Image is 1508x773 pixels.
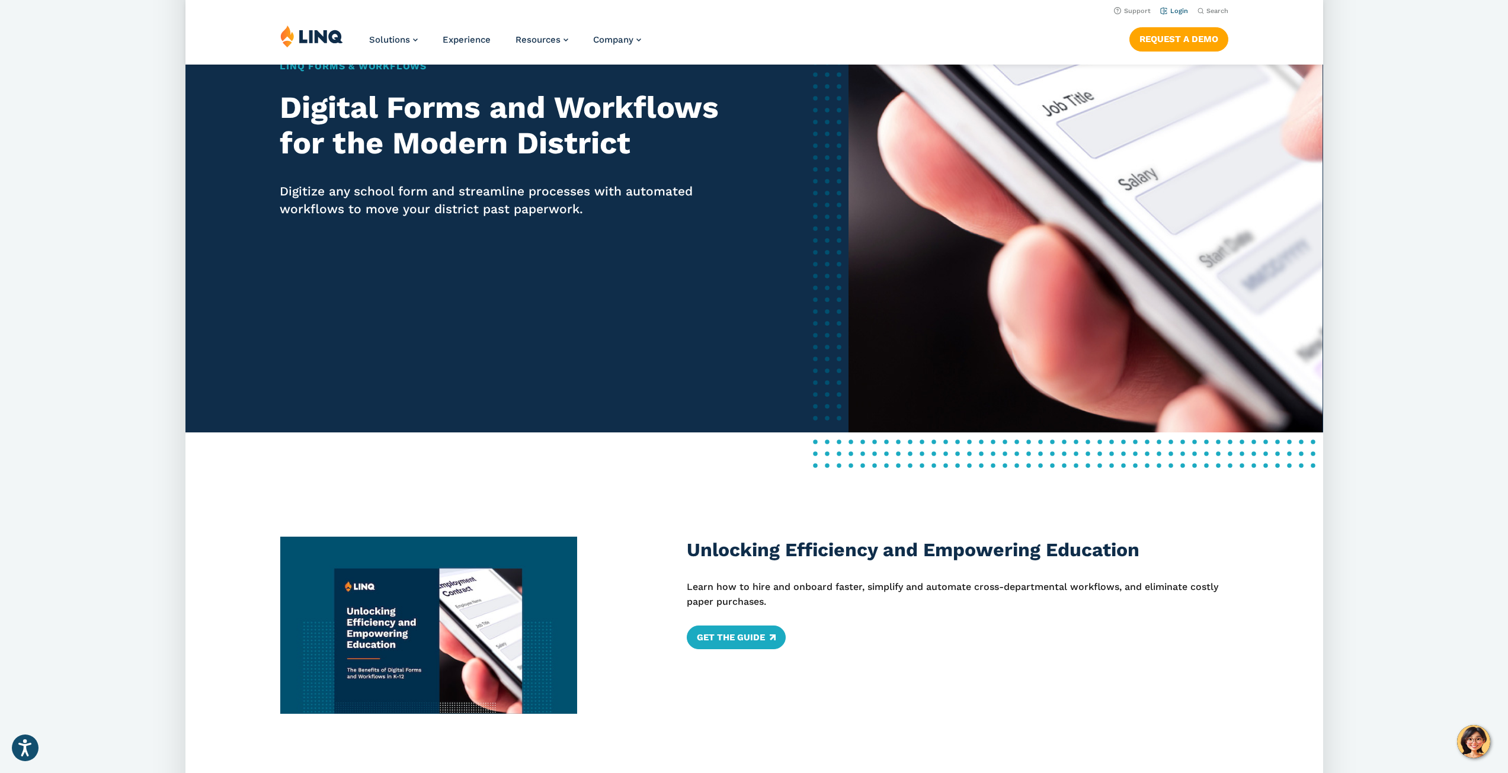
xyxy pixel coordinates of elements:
a: Get The Guide [687,626,786,649]
nav: Utility Navigation [185,4,1323,17]
a: Login [1160,7,1187,15]
a: Resources [516,34,568,45]
span: Search [1206,7,1228,15]
a: Solutions [369,34,418,45]
nav: Button Navigation [1129,25,1228,51]
h3: Unlocking Efficiency and Empowering Education [687,537,1228,563]
p: Learn how to hire and onboard faster, simplify and automate cross-departmental workflows, and eli... [687,580,1228,609]
nav: Primary Navigation [369,25,641,64]
button: Open Search Bar [1197,7,1228,15]
h1: LINQ Forms & Workflows [280,59,728,73]
a: Support [1113,7,1150,15]
a: Request a Demo [1129,27,1228,51]
a: Experience [443,34,491,45]
span: Solutions [369,34,410,45]
button: Hello, have a question? Let’s chat. [1457,725,1490,758]
h2: Digital Forms and Workflows for the Modern District [280,90,728,161]
a: Company [593,34,641,45]
span: Company [593,34,633,45]
p: Digitize any school form and streamline processes with automated workflows to move your district ... [280,182,728,218]
span: Resources [516,34,561,45]
img: LINQ | K‑12 Software [280,25,343,47]
img: Unlocking Efficiency and Empowering Education [280,537,577,714]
